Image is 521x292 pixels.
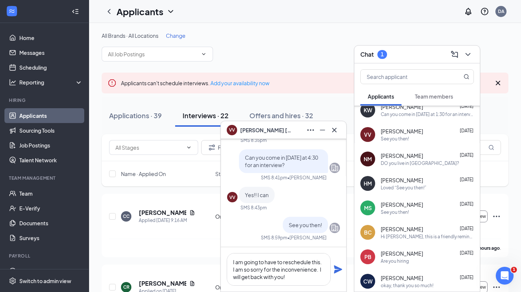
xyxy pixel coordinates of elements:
span: [DATE] [460,152,474,158]
a: Surveys [19,230,83,245]
a: Applicants [19,108,83,123]
div: CR [123,284,130,290]
div: Hi [PERSON_NAME], this is a friendly reminder. To move forward with your application for Team Mem... [381,233,474,240]
div: DA [498,8,504,14]
div: SMS 8:59pm [261,235,287,241]
span: [DATE] [460,250,474,256]
svg: ComposeMessage [450,50,459,59]
div: Reporting [19,79,83,86]
span: 1 [511,267,517,273]
span: • [PERSON_NAME] [287,235,327,241]
div: Onsite Interview [215,213,260,220]
svg: Collapse [72,8,79,15]
button: Ellipses [305,124,317,136]
div: CW [363,278,373,285]
svg: ChevronDown [186,145,192,150]
h5: [PERSON_NAME] [139,279,186,288]
span: [PERSON_NAME] [381,250,423,257]
a: Job Postings [19,138,83,153]
div: See you then! [381,209,409,215]
div: Applied [DATE] 9:16 AM [139,217,195,224]
svg: MagnifyingGlass [488,145,494,150]
svg: Filter [207,143,216,152]
span: [PERSON_NAME] [381,201,423,208]
span: [PERSON_NAME] [PERSON_NAME] [240,126,292,134]
iframe: Intercom live chat [496,267,514,285]
div: VV [364,131,371,138]
div: Applications · 39 [109,111,162,120]
svg: WorkstreamLogo [8,7,16,15]
a: Payroll [19,264,83,279]
div: CC [123,213,130,219]
h5: [PERSON_NAME] [139,209,186,217]
span: [DATE] [460,226,474,231]
a: Add your availability now [210,80,269,86]
div: Can you come in [DATE] at 1:30 for an interview? [381,111,474,117]
span: [PERSON_NAME] [381,176,423,184]
span: Stage [215,170,230,177]
button: Minimize [317,124,328,136]
span: [DATE] [460,177,474,182]
span: [DATE] [460,128,474,133]
a: Sourcing Tools [19,123,83,138]
div: SMS 8:35pm [240,137,267,143]
div: MS [364,204,372,212]
div: SMS 8:41pm [261,175,287,181]
svg: Analysis [9,79,16,86]
div: See you then! [381,136,409,142]
svg: Settings [9,277,16,285]
svg: ChevronLeft [105,7,114,16]
svg: ChevronDown [201,51,207,57]
a: Documents [19,216,83,230]
button: Cross [328,124,340,136]
svg: Ellipses [492,283,501,292]
svg: Minimize [318,126,327,135]
svg: Company [330,163,339,172]
span: [PERSON_NAME] [381,225,423,233]
div: okay, thank you so much! [381,282,433,289]
input: All Job Postings [108,50,198,58]
div: SMS 8:43pm [240,205,267,211]
span: [DATE] [460,201,474,207]
span: Team members [415,93,453,100]
span: Can you come in [DATE] at 4:30 for an interview? [245,154,318,168]
svg: Plane [334,265,343,274]
div: Onsite Interview [215,283,260,291]
div: KW [364,106,372,114]
span: Name · Applied On [121,170,166,177]
svg: QuestionInfo [480,7,489,16]
svg: Ellipses [306,126,315,135]
svg: Company [330,223,339,232]
svg: Document [189,281,195,286]
span: [DATE] [460,275,474,280]
div: Offers and hires · 32 [249,111,313,120]
span: [PERSON_NAME] [381,127,423,135]
a: Talent Network [19,153,83,167]
div: HM [364,180,372,187]
b: 4 hours ago [475,245,500,251]
a: Team [19,186,83,201]
input: Search applicant [361,70,449,84]
button: ComposeMessage [449,49,461,60]
a: Home [19,30,83,45]
span: All Brands · All Locations [102,32,158,39]
div: Team Management [9,175,81,181]
svg: Document [189,210,195,216]
div: VV [229,194,235,200]
div: Hiring [9,97,81,103]
div: DO you live in [GEOGRAPHIC_DATA]? [381,160,459,166]
textarea: I am going to have to reschedule this. I am so sorry for the inconvenience. I will get back with ... [227,253,331,286]
span: Change [166,32,186,39]
span: [PERSON_NAME] [381,274,423,282]
button: Filter Filters [201,140,239,155]
a: Messages [19,45,83,60]
div: Are you hiring [381,258,409,264]
svg: Cross [330,126,339,135]
div: Payroll [9,253,81,259]
svg: Ellipses [492,212,501,221]
input: All Stages [115,143,183,152]
svg: Notifications [464,7,473,16]
span: Applicants can't schedule interviews. [121,80,269,86]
